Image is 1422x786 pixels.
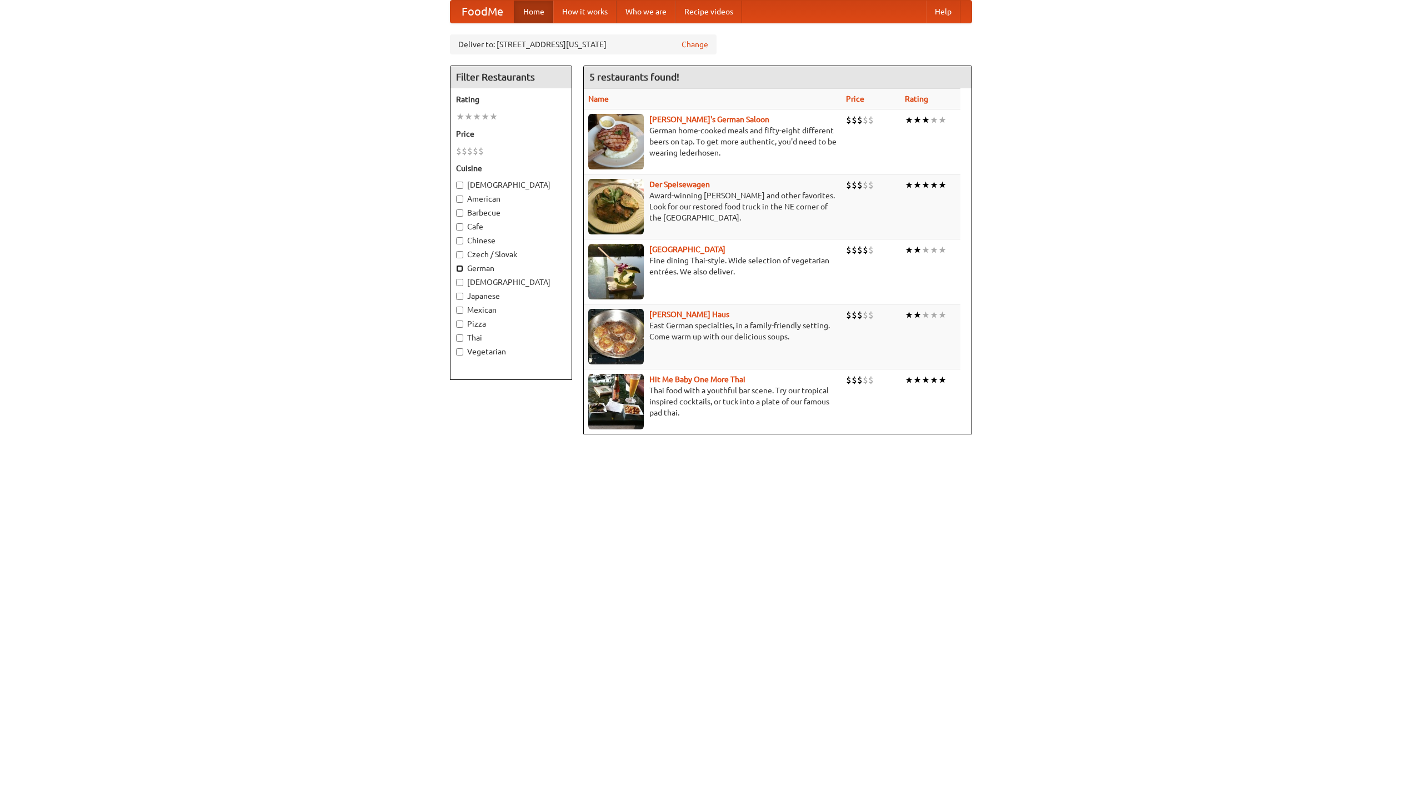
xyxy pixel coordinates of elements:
li: $ [467,145,473,157]
label: Czech / Slovak [456,249,566,260]
li: $ [852,114,857,126]
a: Home [514,1,553,23]
p: Fine dining Thai-style. Wide selection of vegetarian entrées. We also deliver. [588,255,837,277]
b: [GEOGRAPHIC_DATA] [649,245,725,254]
li: $ [456,145,462,157]
label: Mexican [456,304,566,316]
label: Japanese [456,291,566,302]
a: Der Speisewagen [649,180,710,189]
input: German [456,265,463,272]
li: $ [846,244,852,256]
li: $ [852,244,857,256]
a: Recipe videos [675,1,742,23]
li: $ [863,244,868,256]
label: [DEMOGRAPHIC_DATA] [456,277,566,288]
li: $ [863,309,868,321]
h5: Price [456,128,566,139]
li: ★ [930,179,938,191]
li: ★ [922,179,930,191]
li: $ [462,145,467,157]
label: [DEMOGRAPHIC_DATA] [456,179,566,191]
li: ★ [913,374,922,386]
h5: Cuisine [456,163,566,174]
li: $ [863,179,868,191]
h5: Rating [456,94,566,105]
li: $ [863,374,868,386]
p: Thai food with a youthful bar scene. Try our tropical inspired cocktails, or tuck into a plate of... [588,385,837,418]
li: ★ [905,374,913,386]
input: Pizza [456,321,463,328]
input: Mexican [456,307,463,314]
input: Czech / Slovak [456,251,463,258]
li: $ [857,374,863,386]
li: ★ [922,114,930,126]
li: ★ [464,111,473,123]
li: ★ [489,111,498,123]
li: ★ [473,111,481,123]
p: Award-winning [PERSON_NAME] and other favorites. Look for our restored food truck in the NE corne... [588,190,837,223]
a: Hit Me Baby One More Thai [649,375,745,384]
li: ★ [930,114,938,126]
a: Rating [905,94,928,103]
li: $ [868,374,874,386]
li: $ [868,114,874,126]
label: Vegetarian [456,346,566,357]
li: ★ [922,244,930,256]
a: [PERSON_NAME]'s German Saloon [649,115,769,124]
li: $ [868,244,874,256]
label: Barbecue [456,207,566,218]
a: Name [588,94,609,103]
a: Price [846,94,864,103]
li: ★ [905,244,913,256]
a: How it works [553,1,617,23]
li: ★ [938,114,947,126]
li: ★ [938,179,947,191]
li: ★ [938,244,947,256]
input: [DEMOGRAPHIC_DATA] [456,182,463,189]
li: $ [852,309,857,321]
li: ★ [922,309,930,321]
input: American [456,196,463,203]
h4: Filter Restaurants [450,66,572,88]
a: Help [926,1,960,23]
label: Cafe [456,221,566,232]
label: German [456,263,566,274]
ng-pluralize: 5 restaurants found! [589,72,679,82]
img: satay.jpg [588,244,644,299]
li: $ [473,145,478,157]
input: Barbecue [456,209,463,217]
a: Change [682,39,708,50]
a: Who we are [617,1,675,23]
li: ★ [938,374,947,386]
li: $ [863,114,868,126]
li: ★ [913,114,922,126]
li: $ [478,145,484,157]
li: $ [857,244,863,256]
li: ★ [913,179,922,191]
li: $ [846,114,852,126]
p: German home-cooked meals and fifty-eight different beers on tap. To get more authentic, you'd nee... [588,125,837,158]
a: [PERSON_NAME] Haus [649,310,729,319]
li: $ [857,179,863,191]
input: Thai [456,334,463,342]
li: $ [868,309,874,321]
li: ★ [905,114,913,126]
label: Chinese [456,235,566,246]
input: Vegetarian [456,348,463,356]
input: Japanese [456,293,463,300]
li: ★ [938,309,947,321]
li: ★ [930,374,938,386]
li: ★ [456,111,464,123]
li: ★ [930,309,938,321]
li: ★ [922,374,930,386]
li: ★ [913,309,922,321]
li: $ [846,179,852,191]
li: ★ [913,244,922,256]
img: speisewagen.jpg [588,179,644,234]
li: $ [852,179,857,191]
label: Thai [456,332,566,343]
a: FoodMe [450,1,514,23]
